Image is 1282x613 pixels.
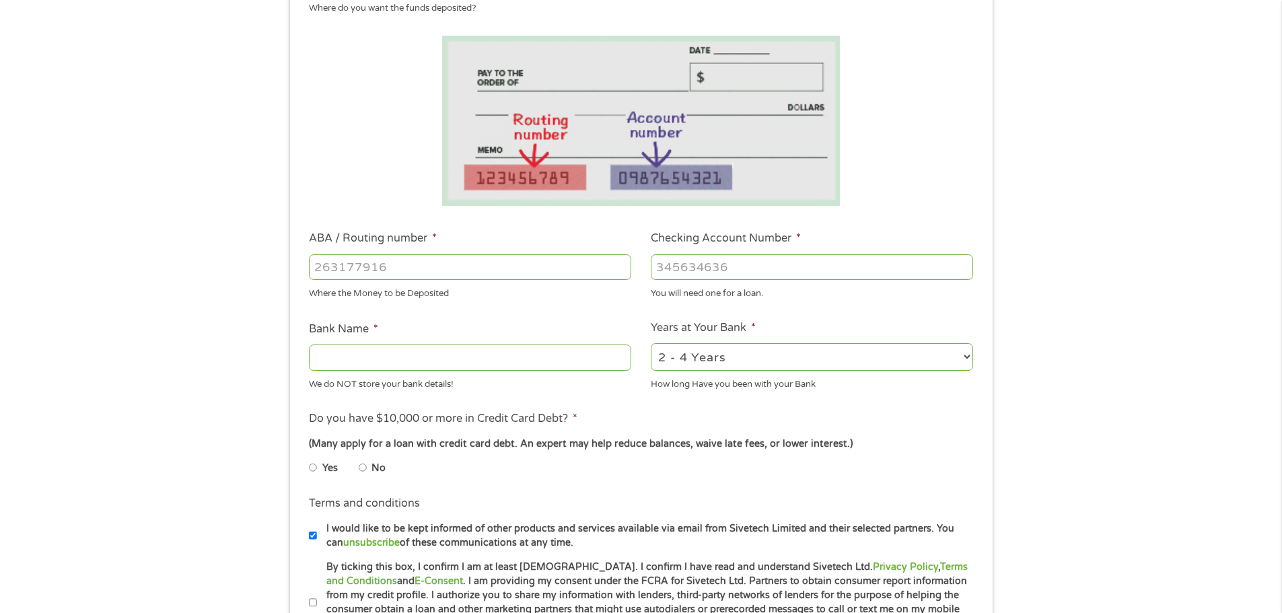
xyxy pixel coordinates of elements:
[873,561,938,573] a: Privacy Policy
[651,373,973,391] div: How long Have you been with your Bank
[651,283,973,301] div: You will need one for a loan.
[309,283,631,301] div: Where the Money to be Deposited
[371,461,386,476] label: No
[309,322,378,336] label: Bank Name
[415,575,463,587] a: E-Consent
[309,497,420,511] label: Terms and conditions
[343,537,400,548] a: unsubscribe
[309,2,963,15] div: Where do you want the funds deposited?
[651,231,801,246] label: Checking Account Number
[442,36,841,206] img: Routing number location
[309,373,631,391] div: We do NOT store your bank details!
[651,321,756,335] label: Years at Your Bank
[322,461,338,476] label: Yes
[317,521,977,550] label: I would like to be kept informed of other products and services available via email from Sivetech...
[309,254,631,280] input: 263177916
[309,437,972,452] div: (Many apply for a loan with credit card debt. An expert may help reduce balances, waive late fees...
[309,412,577,426] label: Do you have $10,000 or more in Credit Card Debt?
[309,231,437,246] label: ABA / Routing number
[651,254,973,280] input: 345634636
[326,561,968,587] a: Terms and Conditions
